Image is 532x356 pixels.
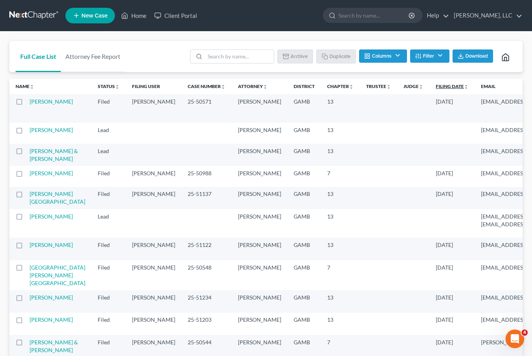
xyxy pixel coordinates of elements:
td: [PERSON_NAME] [232,209,287,238]
span: Download [465,53,488,59]
i: unfold_more [386,85,391,89]
span: New Case [81,13,107,19]
td: GAMB [287,94,321,123]
td: [DATE] [430,94,475,123]
td: GAMB [287,187,321,209]
td: [DATE] [430,313,475,335]
input: Search by name... [338,8,410,23]
td: 13 [321,313,360,335]
i: unfold_more [464,85,469,89]
button: Columns [359,49,407,63]
td: 13 [321,209,360,238]
td: [PERSON_NAME] [232,144,287,166]
td: Filed [92,260,126,290]
td: [DATE] [430,238,475,260]
td: GAMB [287,166,321,187]
i: unfold_more [115,85,120,89]
td: [DATE] [430,290,475,312]
td: Filed [92,187,126,209]
td: [PERSON_NAME] [126,313,181,335]
a: Statusunfold_more [98,83,120,89]
a: [PERSON_NAME] [30,127,73,133]
td: 13 [321,144,360,166]
td: [PERSON_NAME] [232,260,287,290]
td: Filed [92,313,126,335]
td: 7 [321,260,360,290]
a: [PERSON_NAME] [30,213,73,220]
td: 25-50988 [181,166,232,187]
td: 13 [321,238,360,260]
td: GAMB [287,290,321,312]
iframe: Intercom live chat [506,330,524,348]
td: [PERSON_NAME] [126,166,181,187]
i: unfold_more [221,85,225,89]
a: [PERSON_NAME] [30,294,73,301]
a: [PERSON_NAME][GEOGRAPHIC_DATA] [30,190,85,205]
td: 25-50571 [181,94,232,123]
td: [PERSON_NAME] [232,166,287,187]
td: 25-51234 [181,290,232,312]
a: Attorney Fee Report [61,41,125,72]
td: GAMB [287,260,321,290]
td: Filed [92,290,126,312]
td: [PERSON_NAME] [232,238,287,260]
a: [PERSON_NAME] & [PERSON_NAME] [30,339,78,353]
a: [PERSON_NAME] [30,98,73,105]
a: [PERSON_NAME] & [PERSON_NAME] [30,148,78,162]
a: Judgeunfold_more [403,83,423,89]
th: Filing User [126,79,181,94]
a: [PERSON_NAME] [30,241,73,248]
td: [DATE] [430,187,475,209]
span: 4 [521,330,528,336]
td: 13 [321,94,360,123]
td: GAMB [287,209,321,238]
td: GAMB [287,238,321,260]
i: unfold_more [263,85,268,89]
td: Lead [92,144,126,166]
td: Filed [92,238,126,260]
td: Filed [92,166,126,187]
a: Chapterunfold_more [327,83,354,89]
td: GAMB [287,123,321,143]
td: Filed [92,94,126,123]
a: Nameunfold_more [16,83,34,89]
a: Case Numberunfold_more [188,83,225,89]
a: Filing Dateunfold_more [436,83,469,89]
td: 13 [321,187,360,209]
td: 25-51137 [181,187,232,209]
i: unfold_more [419,85,423,89]
i: unfold_more [349,85,354,89]
td: [PERSON_NAME] [232,313,287,335]
td: 25-51203 [181,313,232,335]
td: [PERSON_NAME] [126,187,181,209]
a: Home [117,9,150,23]
td: [PERSON_NAME] [232,94,287,123]
td: 13 [321,290,360,312]
td: [PERSON_NAME] [232,187,287,209]
a: Trusteeunfold_more [366,83,391,89]
th: District [287,79,321,94]
td: 13 [321,123,360,143]
td: [PERSON_NAME] [126,94,181,123]
a: Attorneyunfold_more [238,83,268,89]
td: [PERSON_NAME] [232,123,287,143]
input: Search by name... [205,50,274,63]
td: 25-50548 [181,260,232,290]
td: 7 [321,166,360,187]
a: [PERSON_NAME] [30,170,73,176]
td: [PERSON_NAME] [126,260,181,290]
td: [DATE] [430,260,475,290]
button: Filter [410,49,449,63]
button: Download [453,49,493,63]
td: Lead [92,209,126,238]
a: [PERSON_NAME] [30,316,73,323]
a: [PERSON_NAME], LLC [450,9,522,23]
i: unfold_more [30,85,34,89]
a: Help [423,9,449,23]
td: 25-51122 [181,238,232,260]
td: [PERSON_NAME] [232,290,287,312]
a: [GEOGRAPHIC_DATA][PERSON_NAME][GEOGRAPHIC_DATA] [30,264,85,286]
td: GAMB [287,313,321,335]
td: GAMB [287,144,321,166]
a: Client Portal [150,9,201,23]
